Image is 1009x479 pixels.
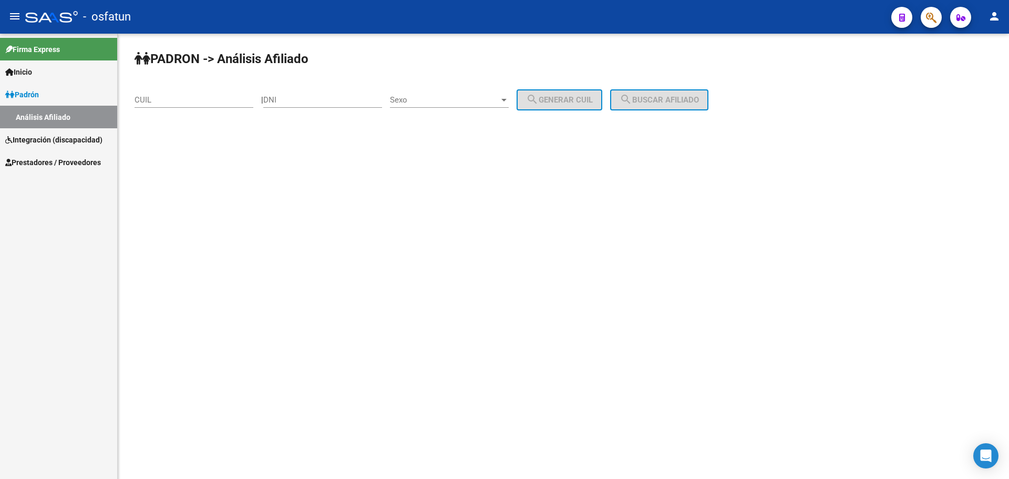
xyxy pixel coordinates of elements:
span: Firma Express [5,44,60,55]
strong: PADRON -> Análisis Afiliado [135,52,308,66]
mat-icon: search [526,93,539,106]
button: Generar CUIL [517,89,602,110]
span: Generar CUIL [526,95,593,105]
span: Integración (discapacidad) [5,134,102,146]
span: Sexo [390,95,499,105]
button: Buscar afiliado [610,89,708,110]
span: Buscar afiliado [620,95,699,105]
div: Open Intercom Messenger [973,443,998,468]
mat-icon: person [988,10,1001,23]
mat-icon: search [620,93,632,106]
mat-icon: menu [8,10,21,23]
span: Prestadores / Proveedores [5,157,101,168]
span: Padrón [5,89,39,100]
span: Inicio [5,66,32,78]
div: | [261,95,610,105]
span: - osfatun [83,5,131,28]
